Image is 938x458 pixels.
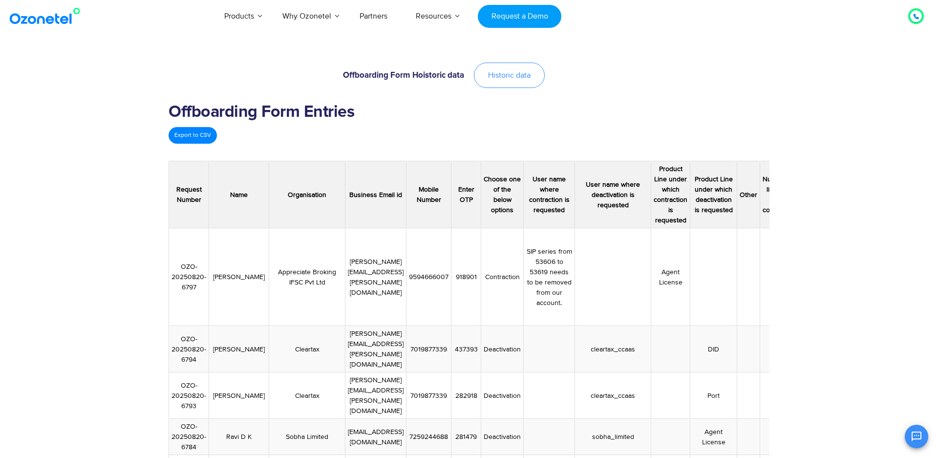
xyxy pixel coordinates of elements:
th: User name where deactivation is requested [575,161,651,228]
a: Request a Demo [478,5,561,28]
th: Choose one of the below options [481,161,524,228]
td: [PERSON_NAME][EMAIL_ADDRESS][PERSON_NAME][DOMAIN_NAME] [345,228,406,326]
th: Product Line under which deactivation is requested [690,161,737,228]
td: Deactivation [481,326,524,372]
td: DID [690,326,737,372]
td: cleartax_ccaas [575,326,651,372]
td: OZO-20250820-6794 [169,326,209,372]
td: Sobha Limited [269,419,345,455]
th: Product Line under which contraction is requested [651,161,690,228]
a: Historic data [474,63,545,88]
td: [PERSON_NAME][EMAIL_ADDRESS][PERSON_NAME][DOMAIN_NAME] [345,372,406,419]
td: Contraction [481,228,524,326]
td: 281479 [451,419,481,455]
td: cleartax_ccaas [575,372,651,419]
th: Business Email id [345,161,406,228]
td: Agent License [651,228,690,326]
td: Ravi D K [209,419,269,455]
td: 437393 [451,326,481,372]
td: Port [690,372,737,419]
span: Historic data [488,71,531,79]
td: Cleartax [269,326,345,372]
th: Mobile Number [406,161,451,228]
th: Other [737,161,760,228]
td: [PERSON_NAME] [209,326,269,372]
h6: Offboarding Form Hoistoric data [173,71,464,80]
td: OZO-20250820-6784 [169,419,209,455]
h2: Offboarding Form Entries [169,103,769,122]
td: Appreciate Broking IFSC Pvt Ltd [269,228,345,326]
td: 7019877339 [406,326,451,372]
td: 918901 [451,228,481,326]
td: Deactivation [481,419,524,455]
td: Cleartax [269,372,345,419]
a: Export to CSV [169,127,217,144]
td: 9594666007 [406,228,451,326]
td: Agent License [690,419,737,455]
th: User name where contraction is requested [524,161,575,228]
button: Open chat [905,425,928,448]
th: Number of licenses to be contracted [760,161,798,228]
td: [PERSON_NAME] [209,228,269,326]
td: [PERSON_NAME][EMAIL_ADDRESS][PERSON_NAME][DOMAIN_NAME] [345,326,406,372]
td: 7259244688 [406,419,451,455]
td: SIP series from 53606 to 53619 needs to be removed from our account. [524,228,575,326]
th: Organisation [269,161,345,228]
td: [PERSON_NAME] [209,372,269,419]
td: 7019877339 [406,372,451,419]
td: 282918 [451,372,481,419]
td: OZO-20250820-6793 [169,372,209,419]
td: OZO-20250820-6797 [169,228,209,326]
th: Enter OTP [451,161,481,228]
th: Request Number [169,161,209,228]
td: sobha_limited [575,419,651,455]
td: Deactivation [481,372,524,419]
td: [EMAIL_ADDRESS][DOMAIN_NAME] [345,419,406,455]
th: Name [209,161,269,228]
